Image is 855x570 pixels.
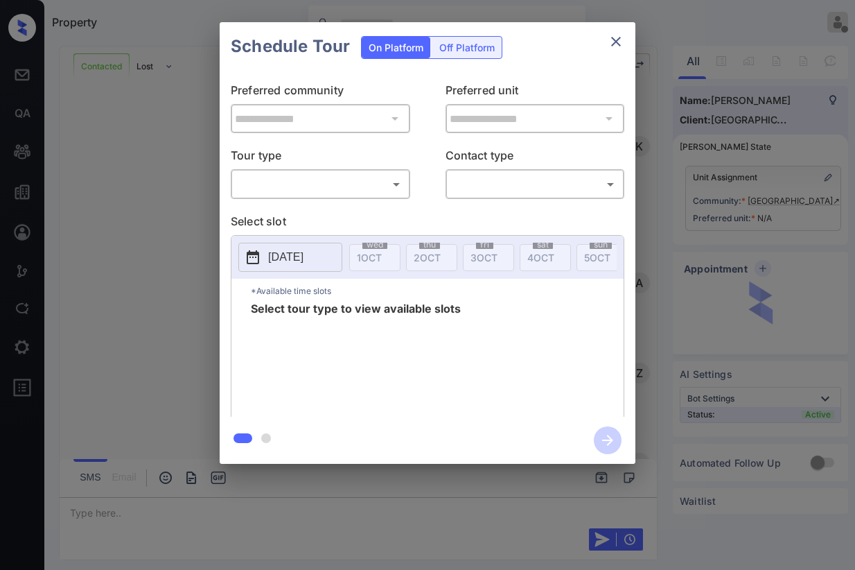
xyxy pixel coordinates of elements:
[220,22,361,71] h2: Schedule Tour
[238,243,342,272] button: [DATE]
[432,37,502,58] div: Off Platform
[446,147,625,169] p: Contact type
[602,28,630,55] button: close
[362,37,430,58] div: On Platform
[446,82,625,104] p: Preferred unit
[231,147,410,169] p: Tour type
[251,279,624,303] p: *Available time slots
[231,82,410,104] p: Preferred community
[251,303,461,414] span: Select tour type to view available slots
[231,213,624,235] p: Select slot
[268,249,303,266] p: [DATE]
